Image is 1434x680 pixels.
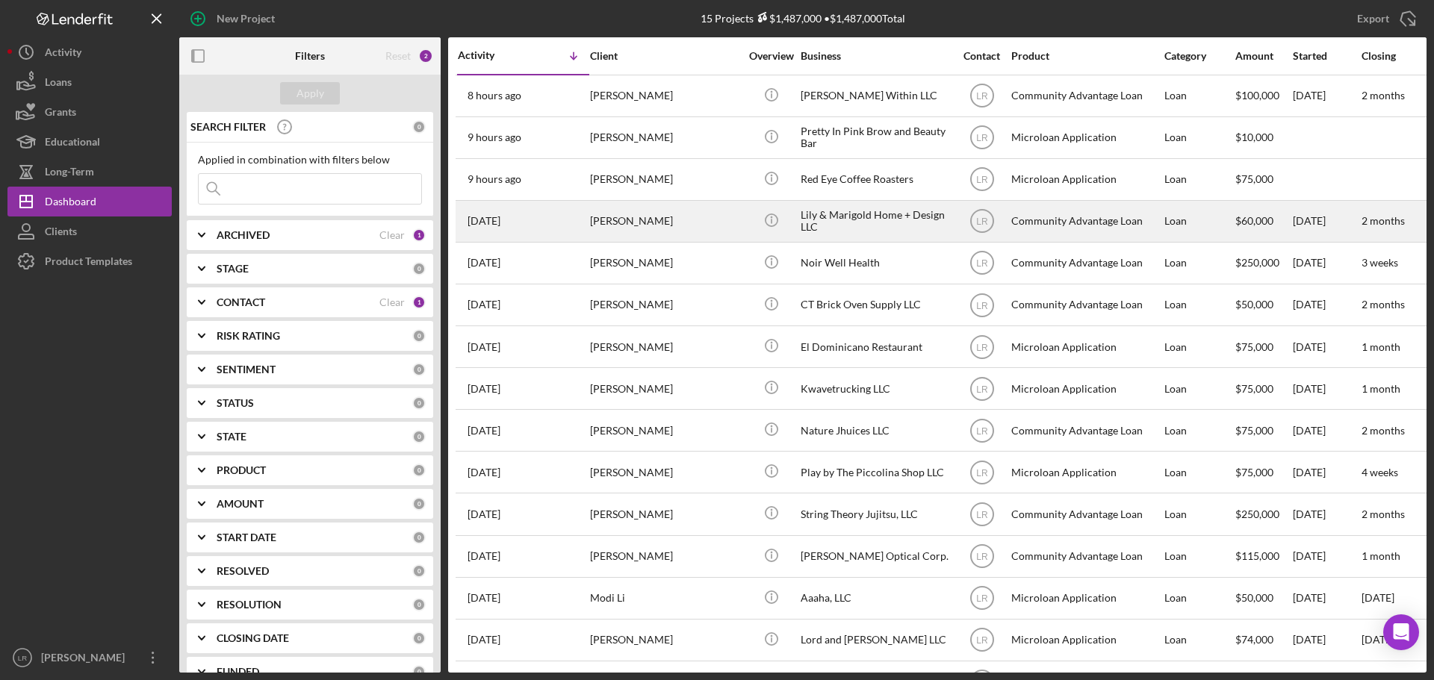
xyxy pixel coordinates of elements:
[45,67,72,101] div: Loans
[1293,202,1360,241] div: [DATE]
[590,369,739,408] div: [PERSON_NAME]
[217,666,259,678] b: FUNDED
[1235,424,1273,437] span: $75,000
[1362,298,1405,311] time: 2 months
[1293,411,1360,450] div: [DATE]
[1293,50,1360,62] div: Started
[217,263,249,275] b: STAGE
[590,537,739,576] div: [PERSON_NAME]
[412,262,426,275] div: 0
[1357,4,1389,34] div: Export
[412,631,426,645] div: 0
[468,383,500,395] time: 2025-09-03 17:57
[1293,494,1360,534] div: [DATE]
[7,127,172,157] button: Educational
[217,330,280,342] b: RISK RATING
[198,154,422,166] div: Applied in combination with filters below
[468,90,521,102] time: 2025-09-10 18:01
[412,363,426,376] div: 0
[217,464,266,476] b: PRODUCT
[7,643,172,673] button: LR[PERSON_NAME]
[45,97,76,131] div: Grants
[1164,160,1234,199] div: Loan
[1293,327,1360,366] div: [DATE]
[976,216,988,227] text: LR
[1164,285,1234,325] div: Loan
[590,452,739,492] div: [PERSON_NAME]
[1235,298,1273,311] span: $50,000
[590,118,739,157] div: [PERSON_NAME]
[7,246,172,276] a: Product Templates
[217,531,276,543] b: START DATE
[1293,620,1360,660] div: [DATE]
[801,369,950,408] div: Kwavetrucking LLC
[7,67,172,97] a: Loans
[1235,382,1273,395] span: $75,000
[1011,118,1161,157] div: Microloan Application
[801,620,950,660] div: Lord and [PERSON_NAME] LLC
[1362,382,1400,395] time: 1 month
[45,187,96,220] div: Dashboard
[801,243,950,283] div: Noir Well Health
[468,257,500,269] time: 2025-09-08 14:46
[1362,466,1398,478] time: 4 weeks
[976,510,988,520] text: LR
[1235,172,1273,185] span: $75,000
[7,216,172,246] button: Clients
[412,329,426,343] div: 0
[1011,202,1161,241] div: Community Advantage Loan
[1362,633,1394,646] time: [DATE]
[1342,4,1427,34] button: Export
[217,431,246,443] b: STATE
[418,49,433,63] div: 2
[295,50,325,62] b: Filters
[1293,76,1360,116] div: [DATE]
[976,133,988,143] text: LR
[468,508,500,520] time: 2025-08-24 19:24
[7,97,172,127] button: Grants
[590,327,739,366] div: [PERSON_NAME]
[590,243,739,283] div: [PERSON_NAME]
[1235,466,1273,478] span: $75,000
[385,50,411,62] div: Reset
[1164,76,1234,116] div: Loan
[1235,591,1273,604] span: $50,000
[379,296,405,308] div: Clear
[412,665,426,679] div: 0
[379,229,405,241] div: Clear
[1164,50,1234,62] div: Category
[1164,118,1234,157] div: Loan
[1011,578,1161,618] div: Microloan Application
[1362,256,1398,269] time: 3 weeks
[976,342,988,352] text: LR
[45,216,77,250] div: Clients
[1235,549,1279,562] span: $115,000
[801,578,950,618] div: Aaaha, LLC
[458,49,524,61] div: Activity
[45,246,132,280] div: Product Templates
[590,76,739,116] div: [PERSON_NAME]
[1011,76,1161,116] div: Community Advantage Loan
[1293,243,1360,283] div: [DATE]
[37,643,134,676] div: [PERSON_NAME]
[590,202,739,241] div: [PERSON_NAME]
[1362,89,1405,102] time: 2 months
[217,599,282,611] b: RESOLUTION
[701,12,905,25] div: 15 Projects • $1,487,000 Total
[468,550,500,562] time: 2025-08-22 15:15
[590,411,739,450] div: [PERSON_NAME]
[468,592,500,604] time: 2025-06-26 20:59
[1164,243,1234,283] div: Loan
[976,175,988,185] text: LR
[1362,508,1405,520] time: 2 months
[1164,202,1234,241] div: Loan
[1235,131,1273,143] span: $10,000
[7,157,172,187] button: Long-Term
[1293,578,1360,618] div: [DATE]
[217,229,270,241] b: ARCHIVED
[7,187,172,216] button: Dashboard
[1011,243,1161,283] div: Community Advantage Loan
[754,12,822,25] div: $1,487,000
[590,285,739,325] div: [PERSON_NAME]
[801,160,950,199] div: Red Eye Coffee Roasters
